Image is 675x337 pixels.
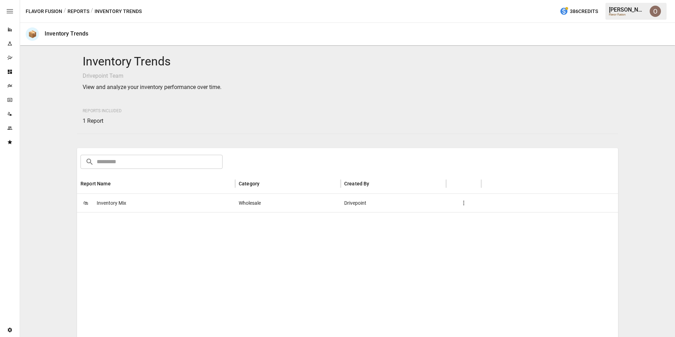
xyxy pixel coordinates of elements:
[645,1,665,21] button: Oleksii Flok
[83,72,612,80] p: Drivepoint Team
[83,83,612,91] p: View and analyze your inventory performance over time.
[91,7,93,16] div: /
[239,181,259,186] div: Category
[650,6,661,17] img: Oleksii Flok
[235,194,341,212] div: Wholesale
[26,7,62,16] button: Flavor Fusion
[344,181,369,186] div: Created By
[81,198,91,208] span: 🛍
[370,179,380,189] button: Sort
[81,181,111,186] div: Report Name
[609,6,645,13] div: [PERSON_NAME]
[260,179,270,189] button: Sort
[557,5,601,18] button: 386Credits
[341,194,446,212] div: Drivepoint
[83,117,122,125] p: 1 Report
[97,194,126,212] span: Inventory Mix
[26,27,39,41] div: 📦
[570,7,598,16] span: 386 Credits
[83,108,122,113] span: Reports Included
[64,7,66,16] div: /
[83,54,612,69] h4: Inventory Trends
[609,13,645,16] div: Flavor Fusion
[111,179,121,189] button: Sort
[45,30,88,37] div: Inventory Trends
[67,7,89,16] button: Reports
